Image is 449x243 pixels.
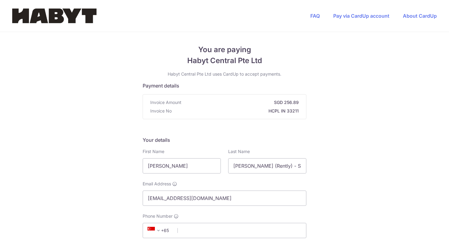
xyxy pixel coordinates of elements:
span: Invoice Amount [150,99,181,105]
p: Habyt Central Pte Ltd uses CardUp to accept payments. [143,71,306,77]
label: Last Name [228,148,250,155]
input: Email address [143,191,306,206]
h5: Payment details [143,82,306,89]
label: First Name [143,148,164,155]
span: +65 [146,227,173,234]
a: About CardUp [403,13,437,19]
h5: Your details [143,136,306,144]
span: +65 [148,227,162,234]
span: Phone Number [143,213,173,219]
input: Last name [228,158,306,173]
input: First name [143,158,221,173]
strong: HCPL IN 33211 [174,108,299,114]
span: Habyt Central Pte Ltd [143,55,306,66]
span: Invoice No [150,108,172,114]
span: You are paying [143,44,306,55]
a: Pay via CardUp account [333,13,389,19]
a: FAQ [310,13,320,19]
strong: SGD 256.89 [184,99,299,105]
span: Email Address [143,181,171,187]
